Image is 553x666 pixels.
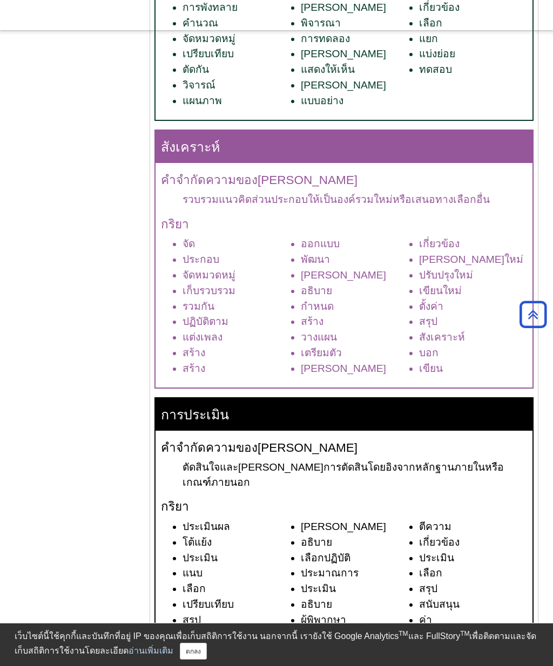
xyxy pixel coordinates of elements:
[419,301,443,312] font: ตั้งค่า
[419,64,452,75] font: ทดสอบ
[419,347,439,358] font: บอก
[301,64,355,75] font: แสดงให้เห็น
[183,536,212,548] font: โต้แย้ง
[183,316,228,327] font: ปฏิบัติตาม
[15,631,536,655] font: เพื่อติดตามและจัดเก็บสถิติการใช้งานโดยละเอียด
[161,139,220,154] font: สังเคราะห์
[183,194,490,205] font: รวบรวมแนวคิดส่วนประกอบให้เป็นองค์รวมใหม่หรือเสนอทางเลือกอื่น
[301,48,386,59] font: [PERSON_NAME]
[419,552,454,563] font: ประเมิน
[161,500,189,513] font: กริยา
[183,238,195,249] font: จัด
[180,643,207,660] button: ปิด
[301,536,332,548] font: อธิบาย
[161,218,189,231] font: กริยา
[301,79,386,91] font: [PERSON_NAME]
[183,33,235,44] font: จัดหมวดหมู่
[301,599,332,610] font: อธิบาย
[183,461,504,487] font: ตัดสินใจและ[PERSON_NAME]การตัดสินโดยอิงจากหลักฐานภายในหรือเกณฑ์ภายนอก
[183,521,230,532] font: ประเมินผล
[419,567,442,579] font: เลือก
[301,33,350,44] font: การทดลอง
[183,583,206,594] font: เลือก
[301,238,340,249] font: ออกแบบ
[15,631,399,641] font: เว็บไซต์นี้ใช้คุกกี้และบันทึกที่อยู่ IP ของคุณเพื่อเก็บสถิติการใช้งาน นอกจากนี้ เรายังใช้ Google ...
[183,95,222,106] font: แผนภาพ
[183,285,235,296] font: เก็บรวบรวม
[301,316,323,327] font: สร้าง
[301,363,386,374] font: [PERSON_NAME]
[161,407,229,422] font: การประเมิน
[186,648,201,655] font: ตกลง
[460,630,469,637] font: TM
[301,331,337,343] font: วางแผน
[183,363,205,374] font: สร้าง
[183,269,235,281] font: จัดหมวดหมู่
[301,583,336,594] font: ประเมิน
[183,331,222,343] font: แต่งเพลง
[301,552,350,563] font: เลือกปฏิบัติ
[419,285,462,296] font: เขียนใหม่
[301,301,334,312] font: กำหนด
[183,599,234,610] font: เปรียบเทียบ
[419,238,460,249] font: เกี่ยวข้อง
[183,347,205,358] font: สร้าง
[301,269,386,281] font: [PERSON_NAME]
[301,254,330,265] font: พัฒนา
[301,521,386,532] font: [PERSON_NAME]
[419,316,437,327] font: สรุป
[419,48,455,59] font: แบ่งย่อย
[129,646,173,655] a: อ่านเพิ่มเติม
[183,64,209,75] font: ตัดกัน
[301,614,346,626] font: ผู้พิพากษา
[183,614,201,626] font: สรุป
[301,285,332,296] font: อธิบาย
[183,567,203,579] font: แนบ
[419,599,460,610] font: สนับสนุน
[183,254,219,265] font: ประกอบ
[419,583,437,594] font: สรุป
[183,301,214,312] font: รวมกัน
[419,254,523,265] font: [PERSON_NAME]ใหม่
[399,630,408,637] font: TM
[161,173,358,187] font: คำจำกัดความของ[PERSON_NAME]
[516,307,550,322] a: กลับสู่ด้านบน
[419,363,443,374] font: เขียน
[301,567,359,579] font: ประมาณการ
[419,521,451,532] font: ตีความ
[161,441,358,454] font: คำจำกัดความของ[PERSON_NAME]
[419,269,473,281] font: ปรับปรุงใหม่
[408,631,461,641] font: และ FullStory
[183,552,218,563] font: ประเมิน
[301,347,342,358] font: เตรียมตัว
[183,48,234,59] font: เปรียบเทียบ
[419,536,460,548] font: เกี่ยวข้อง
[419,33,438,44] font: แยก
[419,614,432,626] font: ค่า
[301,95,343,106] font: แบบอย่าง
[183,79,215,91] font: วิจารณ์
[419,331,465,343] font: สังเคราะห์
